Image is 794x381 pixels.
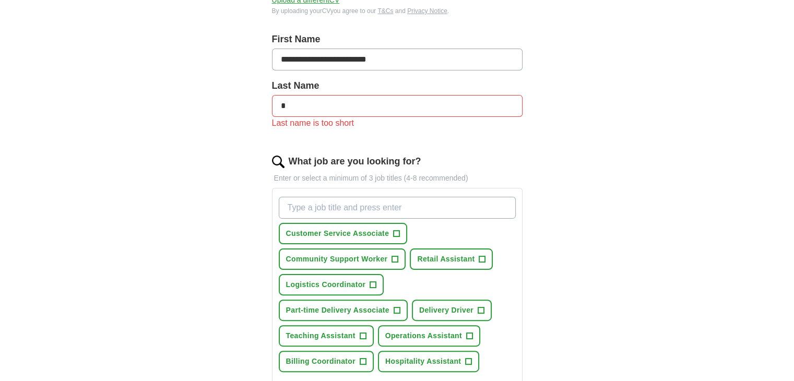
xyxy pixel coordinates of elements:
label: Last Name [272,79,523,93]
span: Billing Coordinator [286,356,355,367]
input: Type a job title and press enter [279,197,516,219]
button: Retail Assistant [410,248,493,270]
button: Delivery Driver [412,300,492,321]
button: Part-time Delivery Associate [279,300,408,321]
label: First Name [272,32,523,46]
span: Customer Service Associate [286,228,389,239]
a: T&Cs [377,7,393,15]
div: By uploading your CV you agree to our and . [272,6,523,16]
span: Teaching Assistant [286,330,355,341]
span: Retail Assistant [417,254,475,265]
a: Privacy Notice [407,7,447,15]
button: Operations Assistant [378,325,480,347]
span: Hospitality Assistant [385,356,461,367]
button: Hospitality Assistant [378,351,479,372]
button: Customer Service Associate [279,223,408,244]
button: Billing Coordinator [279,351,374,372]
span: Delivery Driver [419,305,473,316]
span: Logistics Coordinator [286,279,366,290]
img: search.png [272,156,285,168]
span: Community Support Worker [286,254,388,265]
span: Operations Assistant [385,330,462,341]
span: Part-time Delivery Associate [286,305,389,316]
div: Last name is too short [272,117,523,129]
button: Teaching Assistant [279,325,374,347]
label: What job are you looking for? [289,154,421,169]
button: Community Support Worker [279,248,406,270]
button: Logistics Coordinator [279,274,384,295]
p: Enter or select a minimum of 3 job titles (4-8 recommended) [272,173,523,184]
